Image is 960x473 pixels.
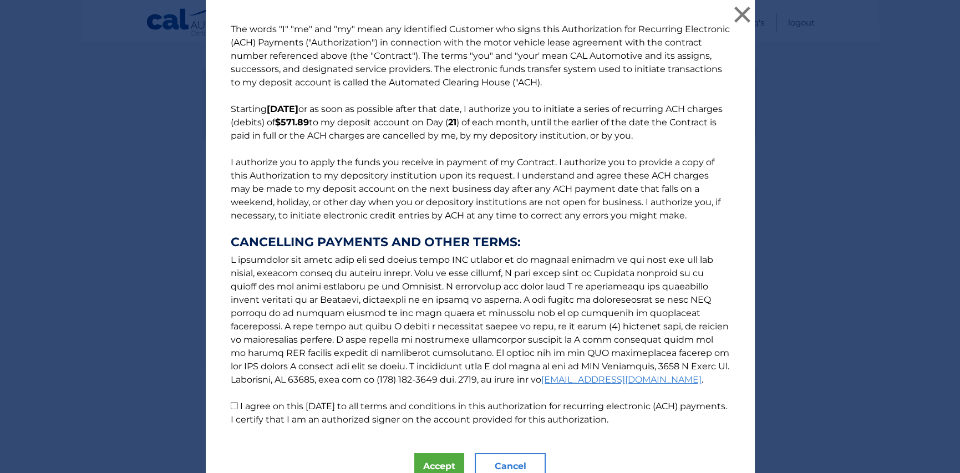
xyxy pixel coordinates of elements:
[448,117,456,128] b: 21
[541,374,702,385] a: [EMAIL_ADDRESS][DOMAIN_NAME]
[267,104,298,114] b: [DATE]
[220,23,741,426] p: The words "I" "me" and "my" mean any identified Customer who signs this Authorization for Recurri...
[275,117,309,128] b: $571.89
[231,236,730,249] strong: CANCELLING PAYMENTS AND OTHER TERMS:
[732,3,754,26] button: ×
[231,401,727,425] label: I agree on this [DATE] to all terms and conditions in this authorization for recurring electronic...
